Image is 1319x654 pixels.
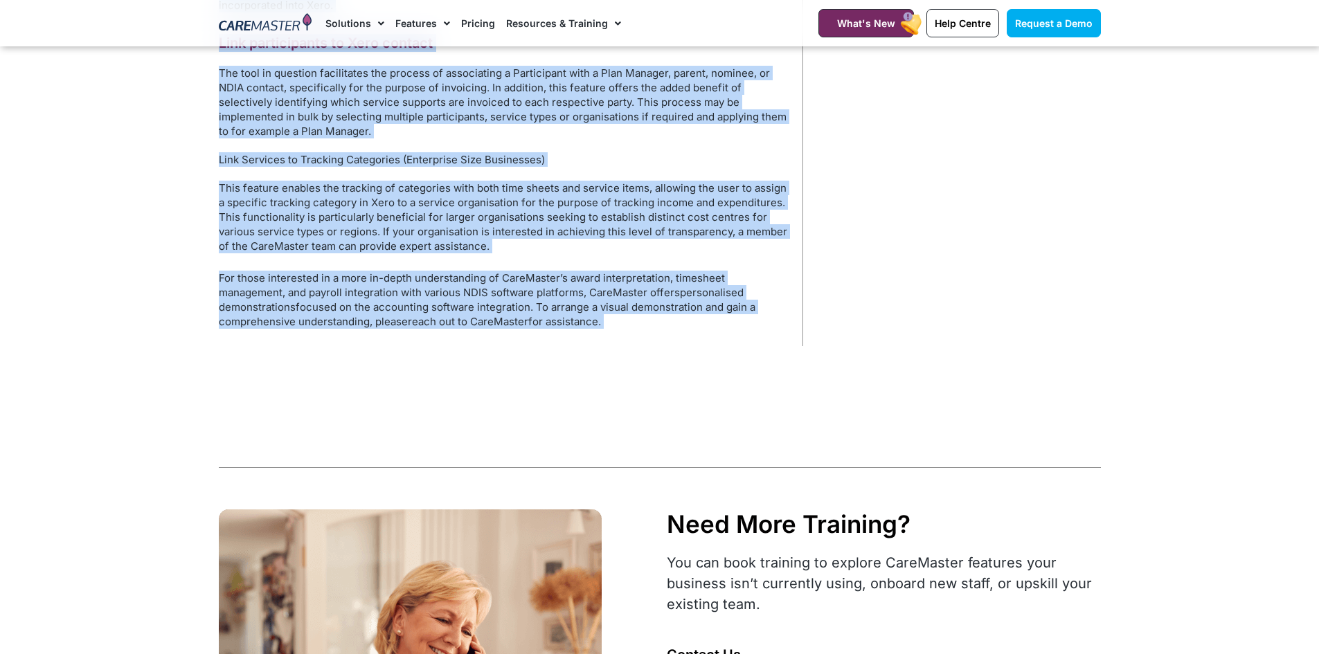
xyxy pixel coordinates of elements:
[667,552,1100,615] p: You can book training to explore CareMaster features your business isn’t currently using, onboard...
[219,271,789,329] p: For those interested in a more in-depth understanding of CareMaster’s award interpretation, times...
[408,315,528,328] a: reach out to CareMaster
[219,13,312,34] img: CareMaster Logo
[667,509,1100,538] div: Need More Training?
[219,286,744,314] a: personalised demonstrations
[219,152,789,167] p: Link Services to Tracking Categories (Enterprise Size Businesses)
[1007,9,1101,37] a: Request a Demo
[1015,17,1093,29] span: Request a Demo
[935,17,991,29] span: Help Centre
[219,66,789,138] p: The tool in question facilitates the process of associating a Participant with a Plan Manager, pa...
[837,17,895,29] span: What's New
[926,9,999,37] a: Help Centre
[818,9,914,37] a: What's New
[219,181,789,253] p: This feature enables the tracking of categories with both time sheets and service items, allowing...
